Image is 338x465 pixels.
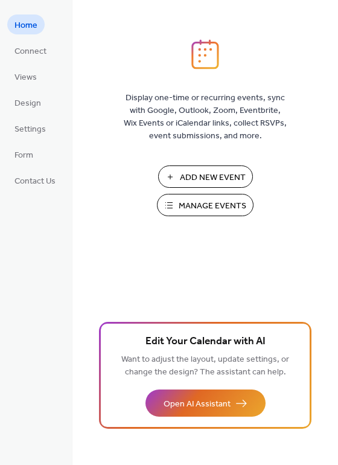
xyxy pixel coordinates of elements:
a: Connect [7,40,54,60]
span: Settings [14,123,46,136]
span: Form [14,149,33,162]
a: Settings [7,118,53,138]
span: Open AI Assistant [164,398,231,411]
span: Manage Events [179,200,246,213]
a: Views [7,66,44,86]
span: Edit Your Calendar with AI [145,333,266,350]
img: logo_icon.svg [191,39,219,69]
button: Manage Events [157,194,253,216]
span: Want to adjust the layout, update settings, or change the design? The assistant can help. [121,351,289,380]
button: Add New Event [158,165,253,188]
button: Open AI Assistant [145,390,266,417]
a: Form [7,144,40,164]
span: Connect [14,45,46,58]
span: Home [14,19,37,32]
span: Add New Event [180,172,246,184]
a: Contact Us [7,170,63,190]
span: Contact Us [14,175,56,188]
a: Home [7,14,45,34]
span: Display one-time or recurring events, sync with Google, Outlook, Zoom, Eventbrite, Wix Events or ... [124,92,287,143]
span: Views [14,71,37,84]
span: Design [14,97,41,110]
a: Design [7,92,48,112]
